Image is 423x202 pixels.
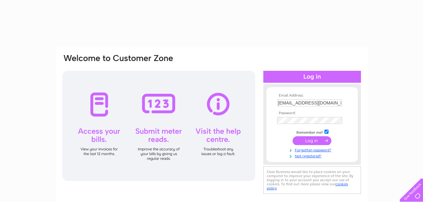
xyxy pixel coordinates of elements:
td: Remember me? [276,129,349,135]
div: Clear Business would like to place cookies on your computer to improve your experience of the sit... [263,166,361,194]
th: Password: [276,111,349,115]
a: cookies policy [267,182,348,190]
input: Submit [293,136,331,145]
th: Email Address: [276,93,349,98]
a: Forgotten password? [277,147,349,153]
a: Not registered? [277,153,349,159]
